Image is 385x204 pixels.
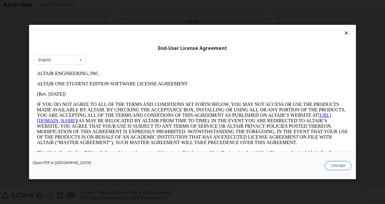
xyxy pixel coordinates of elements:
button: I Accept [325,161,351,170]
p: IF YOU DO NOT AGREE TO ALL OF THE TERMS AND CONDITIONS SET FORTH BELOW, YOU MAY NOT ACCESS OR USE... [2,33,314,77]
a: [URL][DOMAIN_NAME] [2,44,297,55]
p: ALTAIR ONE STUDENT EDITION SOFTWARE LICENSE AGREEMENT [2,13,314,18]
p: This Altair One Student Edition Software License Agreement (“Agreement”) is between Altair Engine... [2,82,314,104]
p: (Rev. [DATE]) [2,23,314,28]
div: English [38,58,51,62]
div: End-User License Agreement [35,45,350,51]
p: ALTAIR ENGINEERING, INC. [2,2,314,8]
a: Open PDF in [GEOGRAPHIC_DATA] [33,161,91,165]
